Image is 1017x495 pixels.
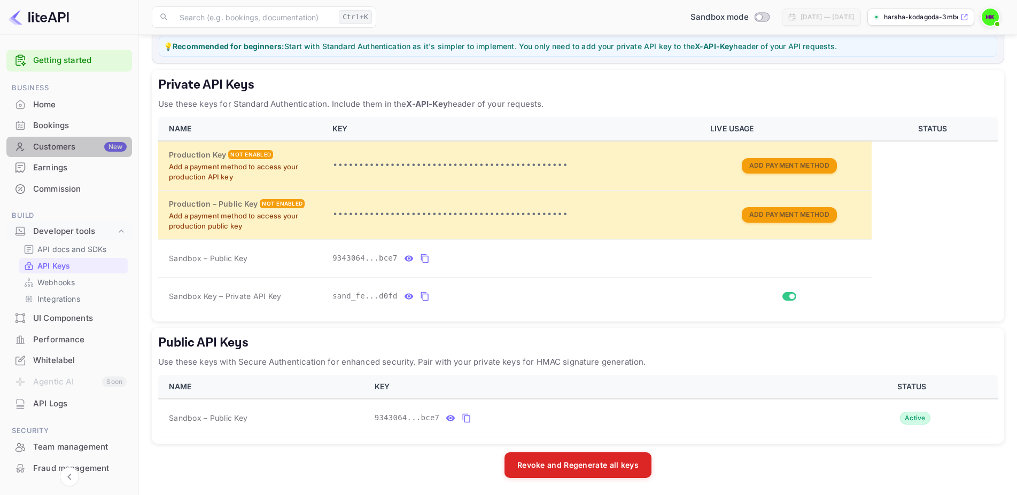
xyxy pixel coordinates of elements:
[158,117,998,315] table: private api keys table
[158,375,998,437] table: public api keys table
[24,293,123,304] a: Integrations
[158,76,998,93] h5: Private API Keys
[830,375,998,399] th: STATUS
[406,99,447,109] strong: X-API-Key
[158,117,326,141] th: NAME
[326,117,704,141] th: KEY
[690,11,749,23] span: Sandbox mode
[158,356,998,368] p: Use these keys with Secure Authentication for enhanced security. Pair with your private keys for ...
[332,208,697,221] p: •••••••••••••••••••••••••••••••••••••••••••••
[6,95,132,114] a: Home
[19,241,128,257] div: API docs and SDKs
[332,253,398,264] span: 9343064...bce7
[6,425,132,437] span: Security
[6,179,132,199] a: Commission
[24,277,123,288] a: Webhooks
[169,412,247,423] span: Sandbox – Public Key
[375,412,440,423] span: 9343064...bce7
[742,207,837,223] button: Add Payment Method
[169,253,247,264] span: Sandbox – Public Key
[158,98,998,111] p: Use these keys for Standard Authentication. Include them in the header of your requests.
[6,115,132,135] a: Bookings
[169,149,226,161] h6: Production Key
[33,141,127,153] div: Customers
[742,160,837,169] a: Add Payment Method
[6,329,132,350] div: Performance
[742,158,837,174] button: Add Payment Method
[6,82,132,94] span: Business
[6,210,132,222] span: Build
[33,462,127,475] div: Fraud management
[332,159,697,172] p: •••••••••••••••••••••••••••••••••••••••••••••
[6,458,132,479] div: Fraud management
[33,355,127,367] div: Whitelabel
[6,222,132,241] div: Developer tools
[19,291,128,307] div: Integrations
[37,243,107,255] p: API docs and SDKs
[37,293,80,304] p: Integrations
[169,292,281,301] span: Sandbox Key – Private API Key
[33,312,127,325] div: UI Components
[173,6,335,28] input: Search (e.g. bookings, documentation)
[6,137,132,156] a: CustomersNew
[695,42,733,51] strong: X-API-Key
[60,467,79,486] button: Collapse navigation
[19,258,128,273] div: API Keys
[6,350,132,371] div: Whitelabel
[704,117,872,141] th: LIVE USAGE
[164,41,992,52] p: 💡 Start with Standard Authentication as it's simpler to implement. You only need to add your priv...
[37,277,75,288] p: Webhooks
[872,117,998,141] th: STATUS
[19,274,128,290] div: Webhooks
[742,209,837,218] a: Add Payment Method
[24,243,123,255] a: API docs and SDKs
[332,290,398,302] span: sand_fe...d0fd
[104,142,127,152] div: New
[6,158,132,178] div: Earnings
[33,120,127,132] div: Bookings
[686,11,773,23] div: Switch to Production mode
[6,179,132,200] div: Commission
[339,10,372,24] div: Ctrl+K
[982,9,999,26] img: Harsha Kodagoda
[801,12,854,22] div: [DATE] — [DATE]
[9,9,69,26] img: LiteAPI logo
[33,441,127,453] div: Team management
[6,437,132,458] div: Team management
[6,158,132,177] a: Earnings
[33,398,127,410] div: API Logs
[6,350,132,370] a: Whitelabel
[33,183,127,195] div: Commission
[884,12,958,22] p: harsha-kodagoda-3mbe3....
[6,394,132,413] a: API Logs
[24,260,123,271] a: API Keys
[6,308,132,328] a: UI Components
[169,198,258,210] h6: Production – Public Key
[173,42,284,51] strong: Recommended for beginners:
[158,375,368,399] th: NAME
[33,99,127,111] div: Home
[228,150,273,159] div: Not enabled
[6,329,132,349] a: Performance
[158,334,998,351] h5: Public API Keys
[6,458,132,478] a: Fraud management
[37,260,70,271] p: API Keys
[368,375,830,399] th: KEY
[6,394,132,414] div: API Logs
[6,308,132,329] div: UI Components
[169,211,320,232] p: Add a payment method to access your production public key
[6,437,132,457] a: Team management
[900,412,930,425] div: Active
[260,199,305,208] div: Not enabled
[6,115,132,136] div: Bookings
[33,162,127,174] div: Earnings
[6,95,132,115] div: Home
[33,54,127,67] a: Getting started
[504,452,651,478] button: Revoke and Regenerate all keys
[33,225,116,238] div: Developer tools
[169,162,320,183] p: Add a payment method to access your production API key
[6,50,132,72] div: Getting started
[33,334,127,346] div: Performance
[6,137,132,158] div: CustomersNew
